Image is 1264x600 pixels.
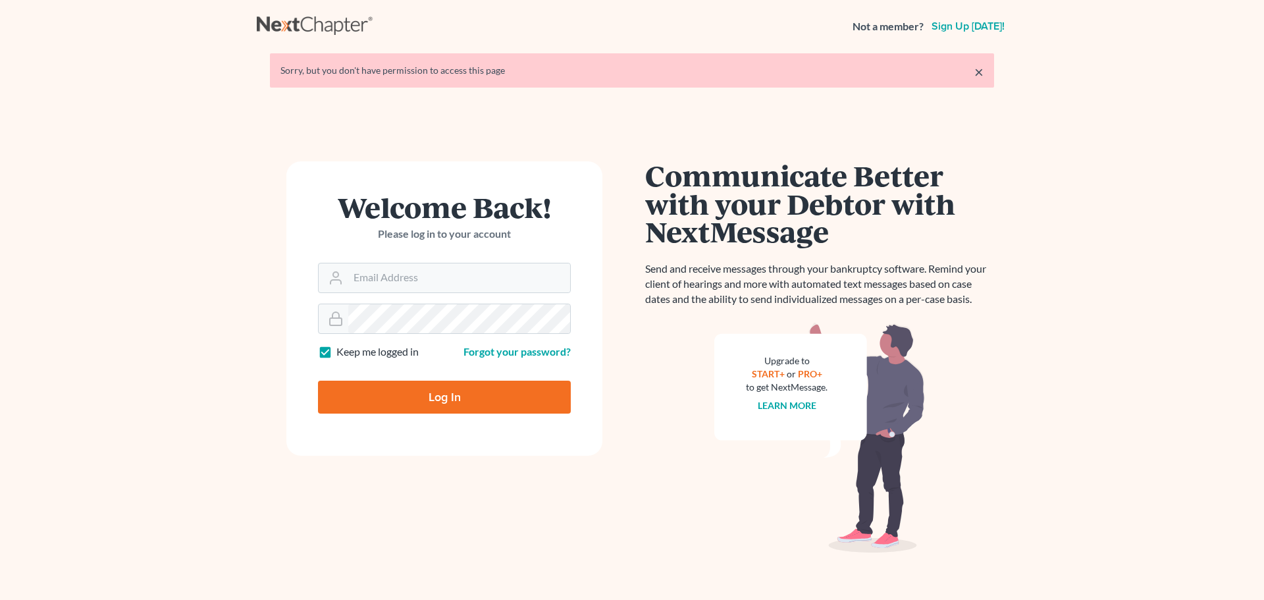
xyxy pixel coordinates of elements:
input: Log In [318,381,571,414]
h1: Welcome Back! [318,193,571,221]
p: Please log in to your account [318,227,571,242]
a: × [974,64,984,80]
div: to get NextMessage. [746,381,828,394]
a: Sign up [DATE]! [929,21,1007,32]
label: Keep me logged in [336,344,419,360]
div: Upgrade to [746,354,828,368]
strong: Not a member? [853,19,924,34]
input: Email Address [348,263,570,292]
div: Sorry, but you don't have permission to access this page [280,64,984,77]
a: Forgot your password? [463,345,571,358]
p: Send and receive messages through your bankruptcy software. Remind your client of hearings and mo... [645,261,994,307]
a: PRO+ [798,368,822,379]
span: or [787,368,796,379]
a: START+ [752,368,785,379]
a: Learn more [758,400,816,411]
img: nextmessage_bg-59042aed3d76b12b5cd301f8e5b87938c9018125f34e5fa2b7a6b67550977c72.svg [714,323,925,553]
h1: Communicate Better with your Debtor with NextMessage [645,161,994,246]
